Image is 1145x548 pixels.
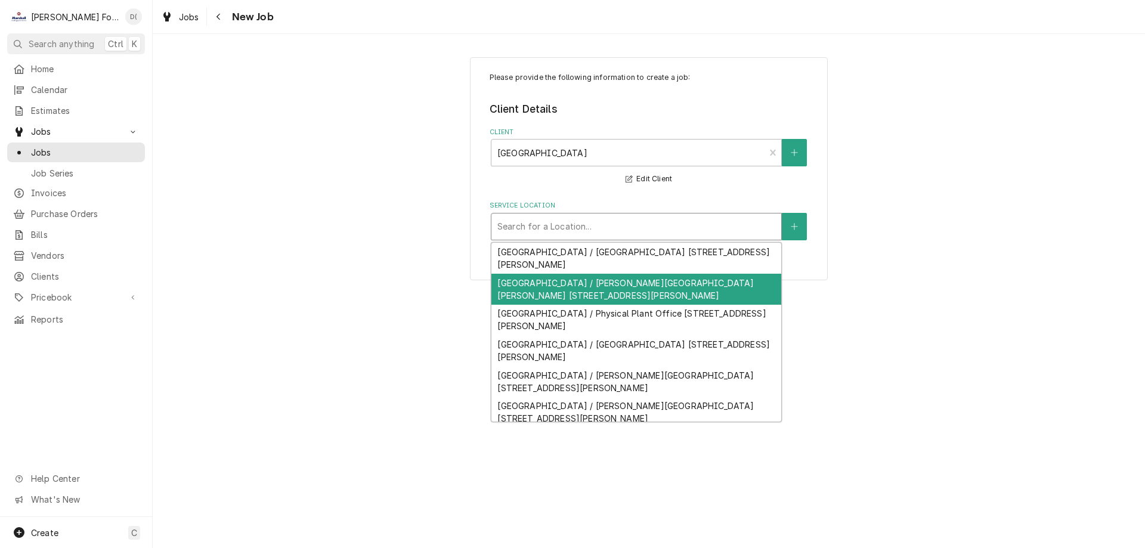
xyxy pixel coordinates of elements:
[491,397,781,428] div: [GEOGRAPHIC_DATA] / [PERSON_NAME][GEOGRAPHIC_DATA] [STREET_ADDRESS][PERSON_NAME]
[7,225,145,244] a: Bills
[491,366,781,397] div: [GEOGRAPHIC_DATA] / [PERSON_NAME][GEOGRAPHIC_DATA] [STREET_ADDRESS][PERSON_NAME]
[782,213,807,240] button: Create New Location
[7,59,145,79] a: Home
[125,8,142,25] div: D(
[125,8,142,25] div: Derek Testa (81)'s Avatar
[791,222,798,231] svg: Create New Location
[7,163,145,183] a: Job Series
[7,469,145,488] a: Go to Help Center
[7,101,145,120] a: Estimates
[490,101,809,117] legend: Client Details
[782,139,807,166] button: Create New Client
[31,291,121,304] span: Pricebook
[179,11,199,23] span: Jobs
[7,309,145,329] a: Reports
[132,38,137,50] span: K
[491,274,781,305] div: [GEOGRAPHIC_DATA] / [PERSON_NAME][GEOGRAPHIC_DATA][PERSON_NAME] [STREET_ADDRESS][PERSON_NAME]
[11,8,27,25] div: M
[7,143,145,162] a: Jobs
[31,270,139,283] span: Clients
[7,183,145,203] a: Invoices
[791,148,798,157] svg: Create New Client
[31,472,138,485] span: Help Center
[11,8,27,25] div: Marshall Food Equipment Service's Avatar
[209,7,228,26] button: Navigate back
[7,267,145,286] a: Clients
[624,172,674,187] button: Edit Client
[31,125,121,138] span: Jobs
[31,167,139,179] span: Job Series
[31,11,119,23] div: [PERSON_NAME] Food Equipment Service
[490,72,809,240] div: Job Create/Update Form
[31,83,139,96] span: Calendar
[7,246,145,265] a: Vendors
[490,128,809,137] label: Client
[7,204,145,224] a: Purchase Orders
[7,80,145,100] a: Calendar
[490,201,809,240] div: Service Location
[131,527,137,539] span: C
[31,249,139,262] span: Vendors
[491,243,781,274] div: [GEOGRAPHIC_DATA] / [GEOGRAPHIC_DATA] [STREET_ADDRESS][PERSON_NAME]
[31,528,58,538] span: Create
[31,187,139,199] span: Invoices
[491,335,781,366] div: [GEOGRAPHIC_DATA] / [GEOGRAPHIC_DATA] [STREET_ADDRESS][PERSON_NAME]
[29,38,94,50] span: Search anything
[108,38,123,50] span: Ctrl
[228,9,274,25] span: New Job
[7,287,145,307] a: Go to Pricebook
[31,208,139,220] span: Purchase Orders
[491,305,781,336] div: [GEOGRAPHIC_DATA] / Physical Plant Office [STREET_ADDRESS][PERSON_NAME]
[31,493,138,506] span: What's New
[31,104,139,117] span: Estimates
[31,63,139,75] span: Home
[31,228,139,241] span: Bills
[490,128,809,187] div: Client
[7,490,145,509] a: Go to What's New
[7,33,145,54] button: Search anythingCtrlK
[490,201,809,210] label: Service Location
[156,7,204,27] a: Jobs
[7,122,145,141] a: Go to Jobs
[470,57,828,281] div: Job Create/Update
[31,313,139,326] span: Reports
[31,146,139,159] span: Jobs
[490,72,809,83] p: Please provide the following information to create a job:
